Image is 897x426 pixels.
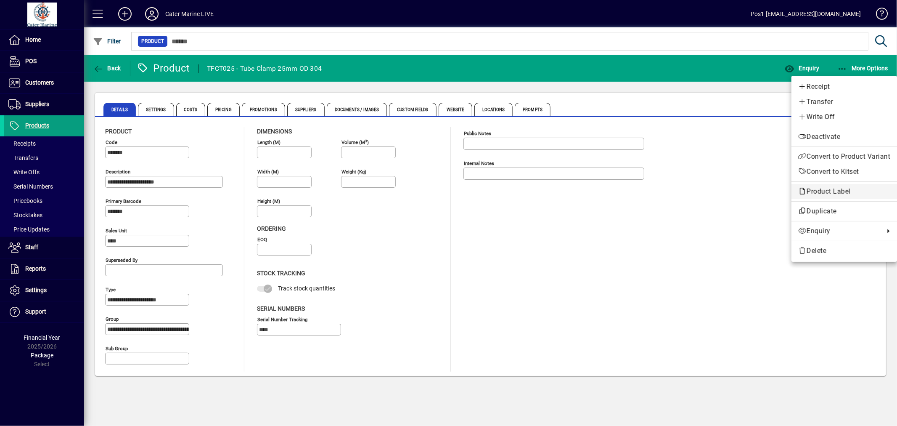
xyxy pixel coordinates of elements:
span: Convert to Product Variant [798,152,890,162]
span: Convert to Kitset [798,167,890,177]
span: Enquiry [798,226,880,236]
button: Deactivate product [791,129,897,144]
span: Write Off [798,112,890,122]
span: Product Label [798,187,855,195]
span: Deactivate [798,132,890,142]
span: Duplicate [798,206,890,216]
span: Delete [798,246,890,256]
span: Transfer [798,97,890,107]
span: Receipt [798,82,890,92]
